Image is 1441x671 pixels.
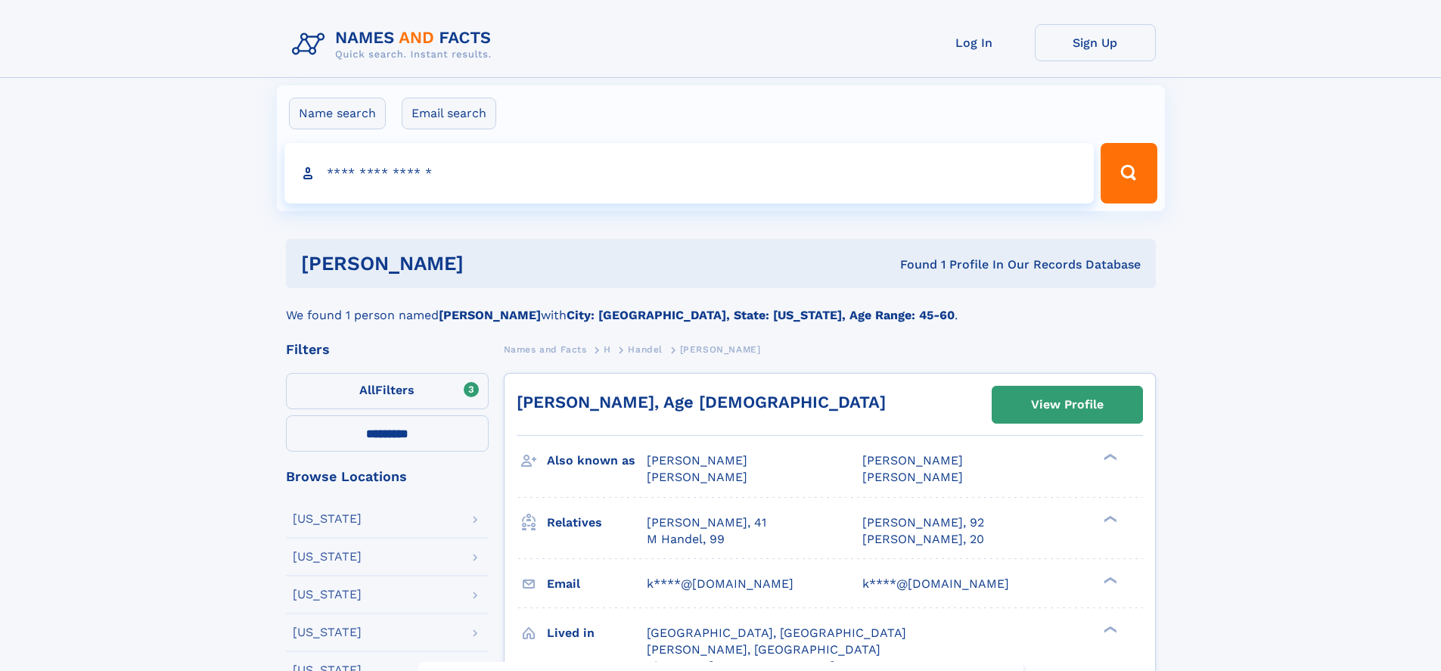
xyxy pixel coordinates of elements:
[647,642,880,657] span: [PERSON_NAME], [GEOGRAPHIC_DATA]
[1100,514,1118,523] div: ❯
[1100,575,1118,585] div: ❯
[647,514,766,531] a: [PERSON_NAME], 41
[547,448,647,474] h3: Also known as
[293,513,362,525] div: [US_STATE]
[682,256,1141,273] div: Found 1 Profile In Our Records Database
[1100,624,1118,634] div: ❯
[293,626,362,638] div: [US_STATE]
[862,531,984,548] a: [PERSON_NAME], 20
[680,344,761,355] span: [PERSON_NAME]
[628,344,663,355] span: Handel
[293,589,362,601] div: [US_STATE]
[1031,387,1104,422] div: View Profile
[286,24,504,65] img: Logo Names and Facts
[647,470,747,484] span: [PERSON_NAME]
[1035,24,1156,61] a: Sign Up
[402,98,496,129] label: Email search
[517,393,886,412] a: [PERSON_NAME], Age [DEMOGRAPHIC_DATA]
[289,98,386,129] label: Name search
[504,340,587,359] a: Names and Facts
[647,453,747,468] span: [PERSON_NAME]
[286,470,489,483] div: Browse Locations
[914,24,1035,61] a: Log In
[647,626,906,640] span: [GEOGRAPHIC_DATA], [GEOGRAPHIC_DATA]
[1101,143,1157,203] button: Search Button
[286,288,1156,325] div: We found 1 person named with .
[604,344,611,355] span: H
[862,453,963,468] span: [PERSON_NAME]
[604,340,611,359] a: H
[992,387,1142,423] a: View Profile
[293,551,362,563] div: [US_STATE]
[286,373,489,409] label: Filters
[567,308,955,322] b: City: [GEOGRAPHIC_DATA], State: [US_STATE], Age Range: 45-60
[547,571,647,597] h3: Email
[301,254,682,273] h1: [PERSON_NAME]
[647,531,725,548] a: M Handel, 99
[547,510,647,536] h3: Relatives
[286,343,489,356] div: Filters
[862,470,963,484] span: [PERSON_NAME]
[628,340,663,359] a: Handel
[284,143,1095,203] input: search input
[359,383,375,397] span: All
[547,620,647,646] h3: Lived in
[439,308,541,322] b: [PERSON_NAME]
[862,514,984,531] a: [PERSON_NAME], 92
[1100,452,1118,462] div: ❯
